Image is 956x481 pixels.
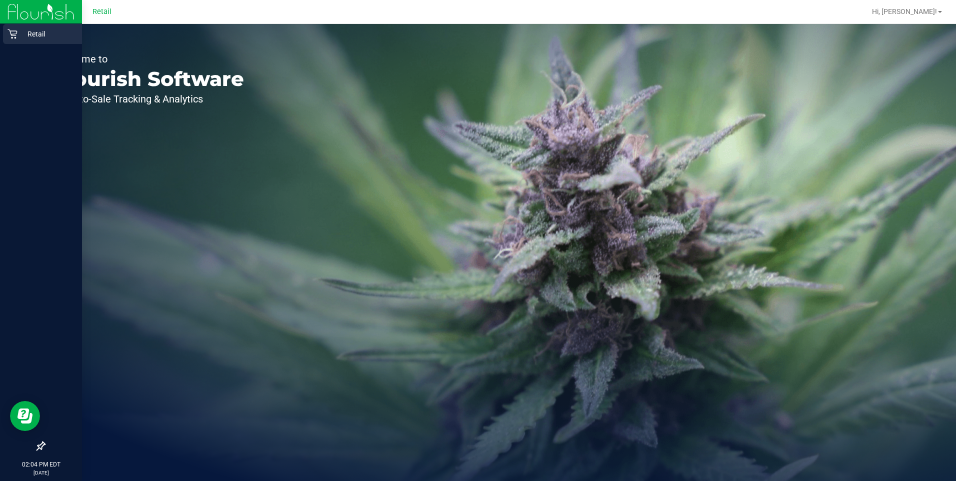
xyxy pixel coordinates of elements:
p: [DATE] [4,469,77,476]
iframe: Resource center [10,401,40,431]
span: Retail [92,7,111,16]
p: Retail [17,28,77,40]
p: Seed-to-Sale Tracking & Analytics [54,94,244,104]
span: Hi, [PERSON_NAME]! [872,7,937,15]
p: Welcome to [54,54,244,64]
p: 02:04 PM EDT [4,460,77,469]
p: Flourish Software [54,69,244,89]
inline-svg: Retail [7,29,17,39]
